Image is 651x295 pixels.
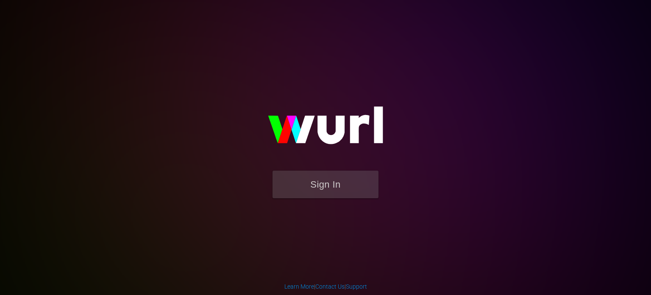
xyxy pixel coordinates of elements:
a: Contact Us [315,283,345,290]
img: wurl-logo-on-black-223613ac3d8ba8fe6dc639794a292ebdb59501304c7dfd60c99c58986ef67473.svg [241,88,410,171]
a: Support [346,283,367,290]
a: Learn More [284,283,314,290]
button: Sign In [273,171,378,198]
div: | | [284,282,367,291]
